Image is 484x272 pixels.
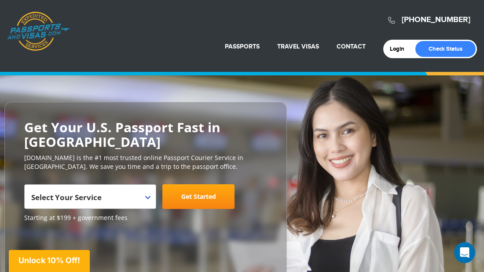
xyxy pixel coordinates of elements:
[7,11,70,51] a: Passports & [DOMAIN_NAME]
[337,43,366,50] a: Contact
[225,43,260,50] a: Passports
[454,242,475,263] iframe: Intercom live chat
[277,43,319,50] a: Travel Visas
[18,256,80,265] span: Unlock 10% Off!
[162,184,235,209] a: Get Started
[402,15,470,25] a: [PHONE_NUMBER]
[415,41,476,57] a: Check Status
[31,192,102,202] span: Select Your Service
[24,213,267,222] span: Starting at $199 + government fees
[24,184,156,209] span: Select Your Service
[31,188,147,212] span: Select Your Service
[24,227,90,271] iframe: Customer reviews powered by Trustpilot
[9,250,90,272] div: Unlock 10% Off!
[390,45,411,52] a: Login
[24,153,267,171] p: [DOMAIN_NAME] is the #1 most trusted online Passport Courier Service in [GEOGRAPHIC_DATA]. We sav...
[24,120,267,149] h2: Get Your U.S. Passport Fast in [GEOGRAPHIC_DATA]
